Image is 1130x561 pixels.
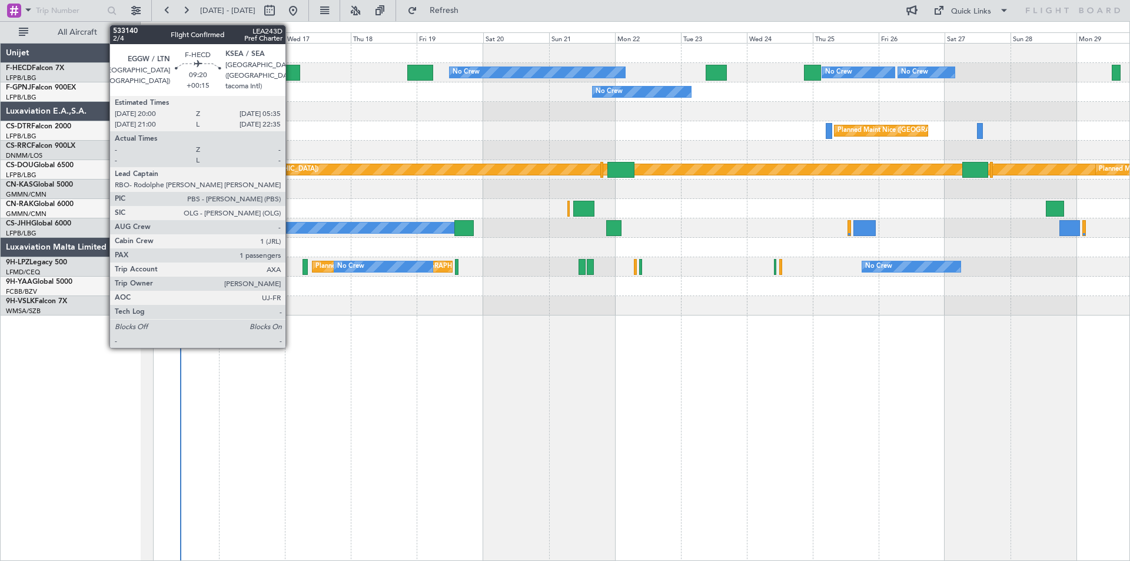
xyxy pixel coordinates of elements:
[6,123,71,130] a: CS-DTRFalcon 2000
[813,32,879,43] div: Thu 25
[6,298,67,305] a: 9H-VSLKFalcon 7X
[549,32,615,43] div: Sun 21
[6,190,46,199] a: GMMN/CMN
[6,229,36,238] a: LFPB/LBG
[6,307,41,316] a: WMSA/SZB
[6,201,34,208] span: CN-RAK
[36,2,104,19] input: Trip Number
[402,1,473,20] button: Refresh
[134,64,161,81] div: No Crew
[420,6,469,15] span: Refresh
[6,181,33,188] span: CN-KAS
[747,32,813,43] div: Wed 24
[285,32,351,43] div: Wed 17
[142,24,162,34] div: [DATE]
[1011,32,1076,43] div: Sun 28
[6,298,35,305] span: 9H-VSLK
[6,132,36,141] a: LFPB/LBG
[951,6,991,18] div: Quick Links
[6,201,74,208] a: CN-RAKGlobal 6000
[483,32,549,43] div: Sat 20
[6,171,36,180] a: LFPB/LBG
[6,162,34,169] span: CS-DOU
[315,258,482,275] div: Planned [GEOGRAPHIC_DATA] ([GEOGRAPHIC_DATA])
[6,123,31,130] span: CS-DTR
[134,83,161,101] div: No Crew
[6,220,31,227] span: CS-JHH
[6,65,32,72] span: F-HECD
[6,259,67,266] a: 9H-LPZLegacy 500
[219,32,285,43] div: Tue 16
[596,83,623,101] div: No Crew
[6,142,75,150] a: CS-RRCFalcon 900LX
[945,32,1011,43] div: Sat 27
[6,181,73,188] a: CN-KASGlobal 5000
[6,84,76,91] a: F-GPNJFalcon 900EX
[6,210,46,218] a: GMMN/CMN
[825,64,852,81] div: No Crew
[879,32,945,43] div: Fri 26
[6,287,37,296] a: FCBB/BZV
[6,93,36,102] a: LFPB/LBG
[6,278,32,286] span: 9H-YAA
[6,84,31,91] span: F-GPNJ
[6,151,42,160] a: DNMM/LOS
[615,32,681,43] div: Mon 22
[31,28,124,36] span: All Aircraft
[6,268,40,277] a: LFMD/CEQ
[6,65,64,72] a: F-HECDFalcon 7X
[6,74,36,82] a: LFPB/LBG
[6,259,29,266] span: 9H-LPZ
[13,23,128,42] button: All Aircraft
[153,32,219,43] div: Mon 15
[417,32,483,43] div: Fri 19
[200,5,255,16] span: [DATE] - [DATE]
[681,32,747,43] div: Tue 23
[928,1,1015,20] button: Quick Links
[6,162,74,169] a: CS-DOUGlobal 6500
[6,220,71,227] a: CS-JHHGlobal 6000
[6,142,31,150] span: CS-RRC
[901,64,928,81] div: No Crew
[351,32,417,43] div: Thu 18
[453,64,480,81] div: No Crew
[865,258,892,275] div: No Crew
[178,161,318,178] div: Planned Maint London ([GEOGRAPHIC_DATA])
[337,258,364,275] div: No Crew
[837,122,969,140] div: Planned Maint Nice ([GEOGRAPHIC_DATA])
[6,278,72,286] a: 9H-YAAGlobal 5000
